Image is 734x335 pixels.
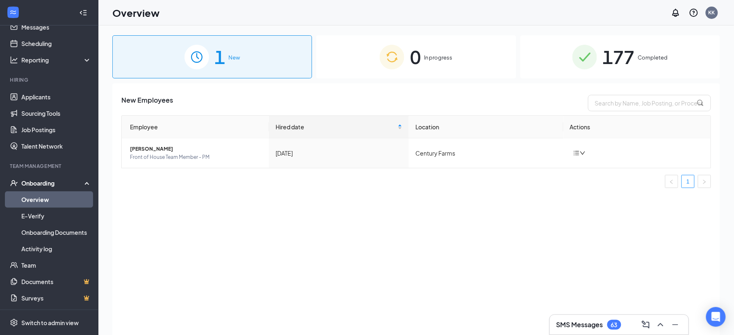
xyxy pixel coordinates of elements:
[21,105,91,122] a: Sourcing Tools
[709,9,715,16] div: KK
[130,153,262,161] span: Front of House Team Member - PM
[121,95,173,111] span: New Employees
[689,8,699,18] svg: QuestionInfo
[21,241,91,257] a: Activity log
[21,122,91,138] a: Job Postings
[654,318,667,331] button: ChevronUp
[410,43,421,71] span: 0
[670,320,680,330] svg: Minimize
[79,9,87,17] svg: Collapse
[669,318,682,331] button: Minimize
[573,150,580,156] span: bars
[556,320,603,329] h3: SMS Messages
[580,150,586,156] span: down
[130,145,262,153] span: [PERSON_NAME]
[603,43,635,71] span: 177
[639,318,652,331] button: ComposeMessage
[21,273,91,290] a: DocumentsCrown
[10,76,90,83] div: Hiring
[122,116,269,138] th: Employee
[588,95,711,111] input: Search by Name, Job Posting, or Process
[10,319,18,327] svg: Settings
[10,56,18,64] svg: Analysis
[21,56,92,64] div: Reporting
[641,320,651,330] svg: ComposeMessage
[698,175,711,188] li: Next Page
[671,8,681,18] svg: Notifications
[21,191,91,208] a: Overview
[669,179,674,184] span: left
[276,122,396,131] span: Hired date
[21,138,91,154] a: Talent Network
[706,307,726,327] div: Open Intercom Messenger
[21,224,91,241] a: Onboarding Documents
[112,6,160,20] h1: Overview
[21,257,91,273] a: Team
[9,8,17,16] svg: WorkstreamLogo
[611,321,618,328] div: 63
[424,53,452,62] span: In progress
[409,138,563,168] td: Century Farms
[702,179,707,184] span: right
[698,175,711,188] button: right
[21,179,84,187] div: Onboarding
[21,35,91,52] a: Scheduling
[215,43,226,71] span: 1
[656,320,666,330] svg: ChevronUp
[682,175,694,188] a: 1
[21,319,79,327] div: Switch to admin view
[21,208,91,224] a: E-Verify
[10,163,90,170] div: Team Management
[21,19,91,35] a: Messages
[229,53,240,62] span: New
[276,149,402,158] div: [DATE]
[409,116,563,138] th: Location
[665,175,678,188] li: Previous Page
[638,53,668,62] span: Completed
[21,89,91,105] a: Applicants
[665,175,678,188] button: left
[563,116,711,138] th: Actions
[10,179,18,187] svg: UserCheck
[21,290,91,306] a: SurveysCrown
[682,175,695,188] li: 1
